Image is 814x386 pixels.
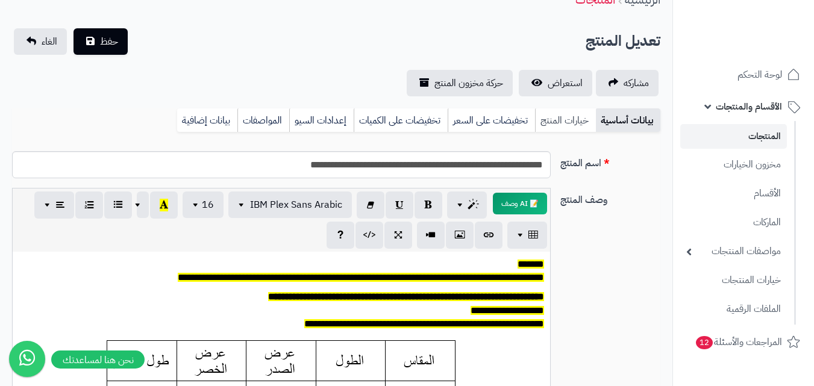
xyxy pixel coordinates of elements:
[680,181,787,207] a: الأقسام
[680,210,787,235] a: الماركات
[177,108,237,132] a: بيانات إضافية
[407,70,513,96] a: حركة مخزون المنتج
[716,98,782,115] span: الأقسام والمنتجات
[732,10,803,35] img: logo-2.png
[100,34,118,49] span: حفظ
[680,60,807,89] a: لوحة التحكم
[624,76,649,90] span: مشاركه
[202,198,214,212] span: 16
[183,191,224,218] button: 16
[493,193,547,214] button: 📝 AI وصف
[596,70,659,96] a: مشاركه
[680,328,807,356] a: المراجعات والأسئلة12
[74,28,128,55] button: حفظ
[237,108,289,132] a: المواصفات
[434,76,503,90] span: حركة مخزون المنتج
[14,28,67,55] a: الغاء
[556,151,665,170] label: اسم المنتج
[680,238,787,264] a: مواصفات المنتجات
[737,66,782,83] span: لوحة التحكم
[596,108,660,132] a: بيانات أساسية
[680,124,787,149] a: المنتجات
[586,29,660,54] h2: تعديل المنتج
[680,296,787,322] a: الملفات الرقمية
[519,70,592,96] a: استعراض
[548,76,583,90] span: استعراض
[289,108,354,132] a: إعدادات السيو
[448,108,535,132] a: تخفيضات على السعر
[535,108,596,132] a: خيارات المنتج
[354,108,448,132] a: تخفيضات على الكميات
[695,335,714,350] span: 12
[228,191,352,218] button: IBM Plex Sans Arabic
[556,188,665,207] label: وصف المنتج
[42,34,57,49] span: الغاء
[250,198,342,212] span: IBM Plex Sans Arabic
[680,152,787,178] a: مخزون الخيارات
[695,334,782,350] span: المراجعات والأسئلة
[680,267,787,293] a: خيارات المنتجات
